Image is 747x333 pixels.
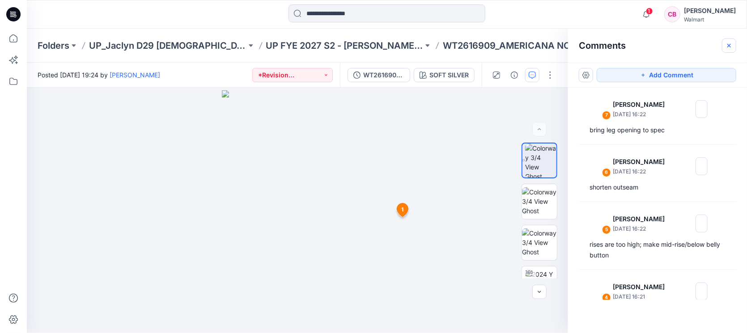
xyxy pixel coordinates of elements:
[602,293,611,302] div: 4
[613,167,671,176] p: [DATE] 16:22
[38,39,69,52] a: Folders
[579,40,626,51] h2: Comments
[590,125,726,135] div: bring leg opening to spec
[89,39,246,52] a: UP_Jaclyn D29 [DEMOGRAPHIC_DATA] Sleep
[591,100,609,118] img: Jennifer Yerkes
[522,228,557,257] img: Colorway 3/4 View Ghost
[602,168,611,177] div: 6
[613,224,671,233] p: [DATE] 16:22
[38,70,160,80] span: Posted [DATE] 19:24 by
[525,143,556,177] img: Colorway 3/4 View Ghost
[590,182,726,193] div: shorten outseam
[348,68,410,82] button: WT2616909_ADM_Rev 2_AMERICANA NOTCH SET
[684,5,736,16] div: [PERSON_NAME]
[591,282,609,300] img: Jennifer Yerkes
[597,68,736,82] button: Add Comment
[602,225,611,234] div: 5
[266,39,424,52] a: UP FYE 2027 S2 - [PERSON_NAME] D29 [DEMOGRAPHIC_DATA] Sleepwear
[613,214,671,224] p: [PERSON_NAME]
[613,292,671,301] p: [DATE] 16:21
[613,282,671,292] p: [PERSON_NAME]
[664,6,680,22] div: CB
[646,8,653,15] span: 1
[613,110,671,119] p: [DATE] 16:22
[590,239,726,261] div: rises are too high; make mid-rise/below belly button
[684,16,736,23] div: Walmart
[613,156,671,167] p: [PERSON_NAME]
[363,70,404,80] div: WT2616909_ADM_Rev 2_AMERICANA NOTCH SET
[414,68,475,82] button: SOFT SILVER
[429,70,469,80] div: SOFT SILVER
[507,68,522,82] button: Details
[591,157,609,175] img: Jennifer Yerkes
[602,111,611,120] div: 7
[525,270,557,298] img: 2024 Y 130 TT w Avatar
[110,71,160,79] a: [PERSON_NAME]
[522,187,557,215] img: Colorway 3/4 View Ghost
[443,39,600,52] p: WT2616909_AMERICANA NOTCH SET
[591,215,609,232] img: Jennifer Yerkes
[613,99,671,110] p: [PERSON_NAME]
